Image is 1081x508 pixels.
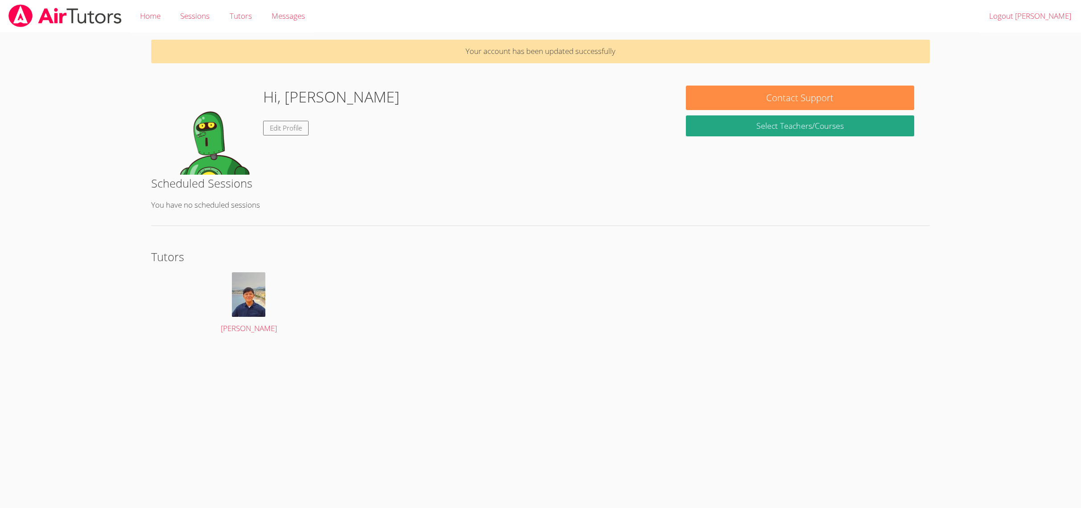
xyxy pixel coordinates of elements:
[151,248,929,265] h2: Tutors
[263,86,400,108] h1: Hi, [PERSON_NAME]
[686,86,914,110] button: Contact Support
[8,4,123,27] img: airtutors_banner-c4298cdbf04f3fff15de1276eac7730deb9818008684d7c2e4769d2f7ddbe033.png
[151,40,929,63] p: Your account has been updated successfully
[151,175,929,192] h2: Scheduled Sessions
[167,272,330,335] a: [PERSON_NAME]
[151,199,929,212] p: You have no scheduled sessions
[167,86,256,175] img: default.png
[263,121,309,135] a: Edit Profile
[272,11,305,21] span: Messages
[232,272,265,317] img: avatar.png
[221,323,277,333] span: [PERSON_NAME]
[686,115,914,136] a: Select Teachers/Courses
